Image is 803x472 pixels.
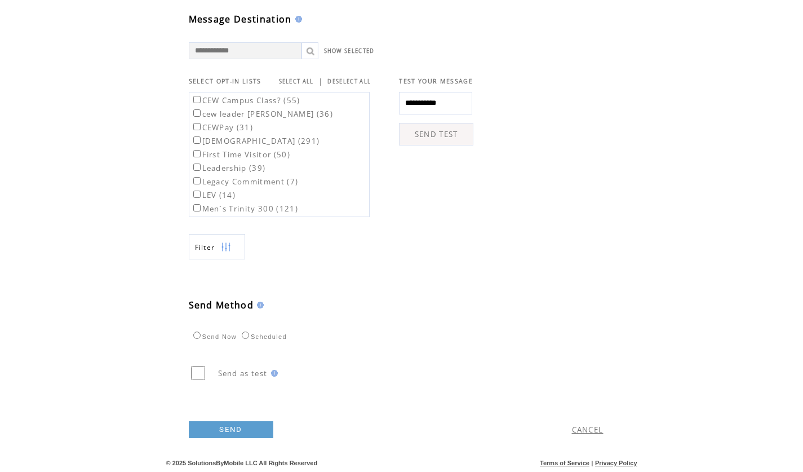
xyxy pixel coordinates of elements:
[591,460,593,466] span: |
[242,332,249,339] input: Scheduled
[191,136,320,146] label: [DEMOGRAPHIC_DATA] (291)
[292,16,302,23] img: help.gif
[189,299,254,311] span: Send Method
[572,425,604,435] a: CANCEL
[239,333,287,340] label: Scheduled
[191,163,266,173] label: Leadership (39)
[218,368,268,378] span: Send as test
[193,96,201,103] input: CEW Campus Class? (55)
[221,235,231,260] img: filters.png
[399,123,473,145] a: SEND TEST
[193,109,201,117] input: cew leader [PERSON_NAME] (36)
[327,78,371,85] a: DESELECT ALL
[399,77,473,85] span: TEST YOUR MESSAGE
[279,78,314,85] a: SELECT ALL
[190,333,237,340] label: Send Now
[193,191,201,198] input: LEV (14)
[540,460,589,466] a: Terms of Service
[191,204,299,214] label: Men`s Trinity 300 (121)
[318,76,323,86] span: |
[189,234,245,259] a: Filter
[166,460,318,466] span: © 2025 SolutionsByMobile LLC All Rights Reserved
[193,123,201,130] input: CEWPay (31)
[595,460,637,466] a: Privacy Policy
[189,13,292,25] span: Message Destination
[195,242,215,252] span: Show filters
[189,421,273,438] a: SEND
[324,47,375,55] a: SHOW SELECTED
[254,302,264,308] img: help.gif
[189,77,261,85] span: SELECT OPT-IN LISTS
[193,136,201,144] input: [DEMOGRAPHIC_DATA] (291)
[193,150,201,157] input: First Time Visitor (50)
[191,177,299,187] label: Legacy Commitment (7)
[193,332,201,339] input: Send Now
[191,95,300,105] label: CEW Campus Class? (55)
[191,122,254,133] label: CEWPay (31)
[191,149,291,160] label: First Time Visitor (50)
[193,164,201,171] input: Leadership (39)
[191,109,334,119] label: cew leader [PERSON_NAME] (36)
[191,190,236,200] label: LEV (14)
[193,204,201,211] input: Men`s Trinity 300 (121)
[268,370,278,377] img: help.gif
[193,177,201,184] input: Legacy Commitment (7)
